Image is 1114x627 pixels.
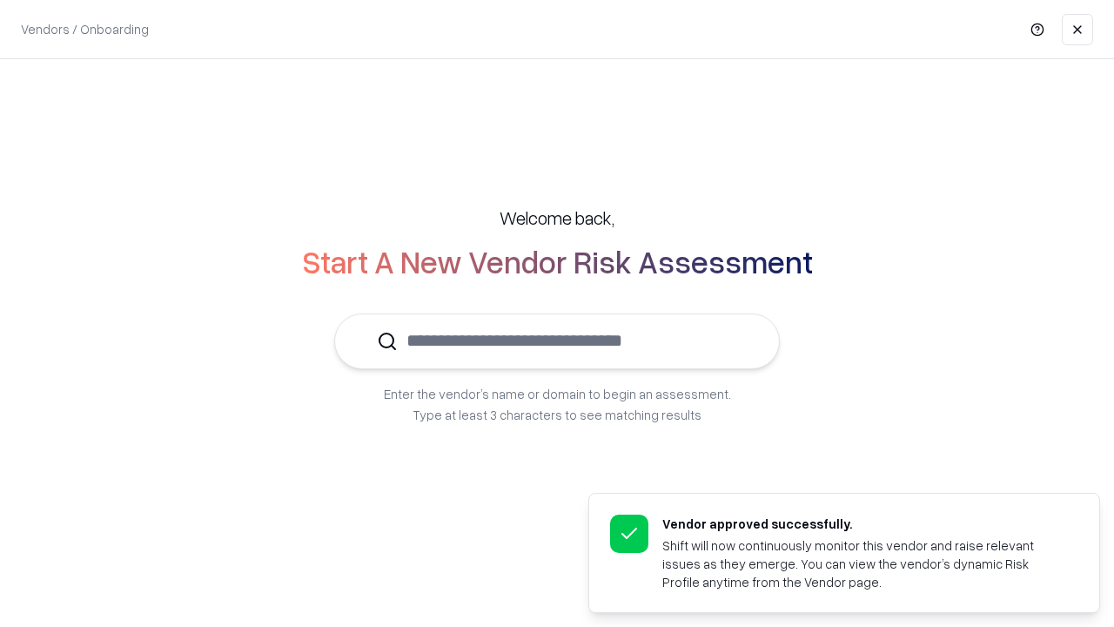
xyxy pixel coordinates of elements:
h5: Welcome back, [500,206,614,230]
h2: Start A New Vendor Risk Assessment [302,244,813,279]
p: Vendors / Onboarding [21,20,149,38]
div: Shift will now continuously monitor this vendor and raise relevant issues as they emerge. You can... [662,536,1057,591]
div: Vendor approved successfully. [662,515,1057,533]
p: Enter the vendor’s name or domain to begin an assessment. Type at least 3 characters to see match... [384,383,731,425]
